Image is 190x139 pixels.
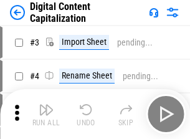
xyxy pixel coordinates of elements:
div: pending... [123,72,158,81]
div: Rename Sheet [59,69,115,84]
div: Digital Content Capitalization [30,1,144,24]
span: # 3 [30,37,39,47]
img: Settings menu [165,5,180,20]
div: Import Sheet [59,35,109,50]
span: # 4 [30,71,39,81]
img: Support [149,7,159,17]
div: pending... [117,38,153,47]
img: Back [10,5,25,20]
